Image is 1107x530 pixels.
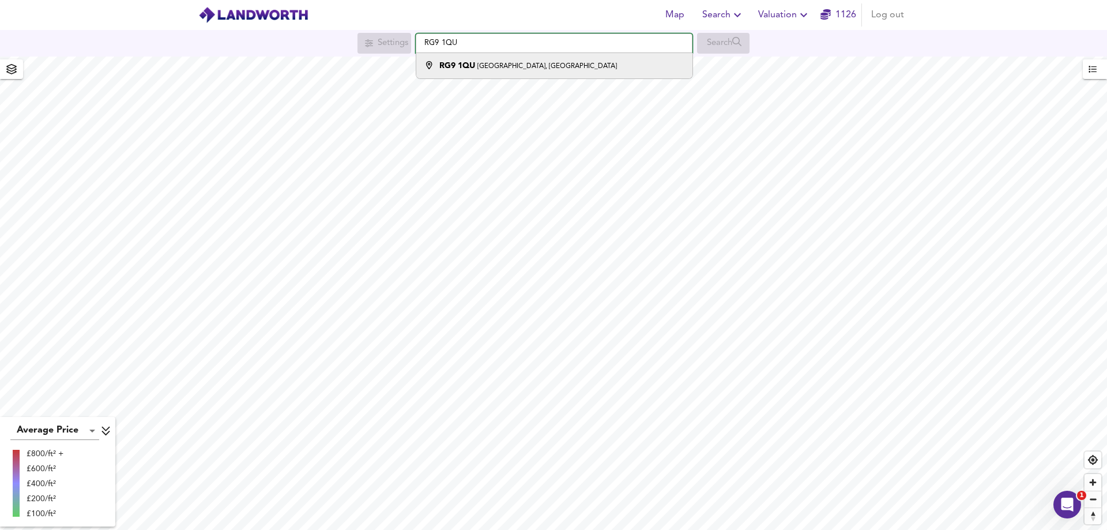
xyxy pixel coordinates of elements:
button: Search [698,3,749,27]
img: logo [198,6,308,24]
button: Reset bearing to north [1085,508,1101,524]
span: Zoom out [1085,491,1101,508]
button: Zoom out [1085,491,1101,508]
button: Map [656,3,693,27]
div: £800/ft² + [27,448,63,460]
div: £400/ft² [27,478,63,490]
div: Average Price [10,422,99,440]
button: Log out [867,3,909,27]
strong: RG9 1QU [439,62,475,70]
span: Reset bearing to north [1085,508,1101,524]
span: Map [661,7,688,23]
div: Search for a location first or explore the map [357,33,411,54]
iframe: Intercom live chat [1053,491,1081,518]
a: 1126 [820,7,856,23]
span: 1 [1077,491,1086,500]
span: Search [702,7,744,23]
div: £100/ft² [27,508,63,520]
button: Find my location [1085,452,1101,468]
button: Zoom in [1085,474,1101,491]
input: Enter a location... [416,33,692,53]
button: 1126 [820,3,857,27]
div: £200/ft² [27,493,63,505]
span: Valuation [758,7,811,23]
button: Valuation [754,3,815,27]
span: Log out [871,7,904,23]
small: [GEOGRAPHIC_DATA], [GEOGRAPHIC_DATA] [477,63,617,70]
div: £600/ft² [27,463,63,475]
